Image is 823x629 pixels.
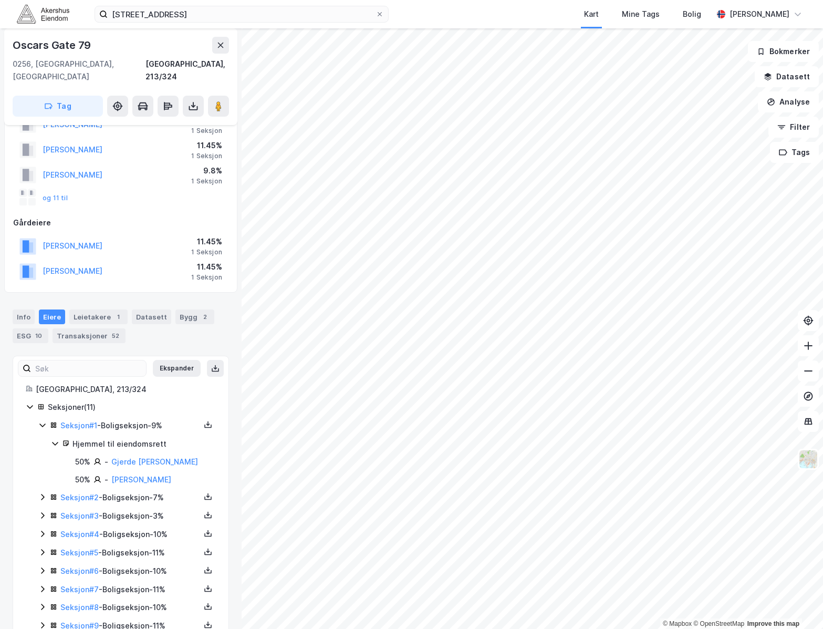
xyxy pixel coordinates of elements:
div: 11.45% [191,261,222,273]
div: Mine Tags [622,8,660,20]
div: Info [13,310,35,324]
a: Seksjon#3 [60,511,99,520]
div: Seksjoner ( 11 ) [48,401,216,414]
div: - Boligseksjon - 10% [60,565,200,578]
div: [GEOGRAPHIC_DATA], 213/324 [36,383,216,396]
div: 1 Seksjon [191,248,222,256]
div: - [105,473,108,486]
div: 1 Seksjon [191,273,222,282]
div: 10 [33,331,44,341]
a: Seksjon#6 [60,566,99,575]
img: akershus-eiendom-logo.9091f326c980b4bce74ccdd9f866810c.svg [17,5,69,23]
div: - Boligseksjon - 7% [60,491,200,504]
div: - Boligseksjon - 11% [60,546,200,559]
div: 52 [110,331,121,341]
div: Datasett [132,310,171,324]
div: 9.8% [191,164,222,177]
div: Gårdeiere [13,216,228,229]
div: 11.45% [191,235,222,248]
div: 1 Seksjon [191,177,222,185]
div: - Boligseksjon - 10% [60,601,200,614]
button: Ekspander [153,360,201,377]
div: [PERSON_NAME] [730,8,789,20]
a: Seksjon#1 [60,421,97,430]
div: 2 [200,312,210,322]
div: - Boligseksjon - 9% [60,419,200,432]
div: 11.45% [191,139,222,152]
div: 50% [75,473,90,486]
a: Improve this map [747,620,799,627]
div: 50% [75,456,90,468]
div: 1 Seksjon [191,127,222,135]
a: Gjerde [PERSON_NAME] [111,457,198,466]
button: Tag [13,96,103,117]
div: [GEOGRAPHIC_DATA], 213/324 [145,58,229,83]
div: ESG [13,328,48,343]
button: Analyse [758,91,819,112]
div: Bolig [683,8,701,20]
div: 0256, [GEOGRAPHIC_DATA], [GEOGRAPHIC_DATA] [13,58,145,83]
iframe: Chat Widget [770,579,823,629]
div: Kart [584,8,599,20]
div: - Boligseksjon - 10% [60,528,200,541]
img: Z [798,449,818,469]
div: - Boligseksjon - 3% [60,510,200,522]
a: Mapbox [663,620,692,627]
div: Bygg [175,310,214,324]
a: [PERSON_NAME] [111,475,171,484]
input: Søk på adresse, matrikkel, gårdeiere, leietakere eller personer [108,6,376,22]
a: OpenStreetMap [693,620,744,627]
div: Transaksjoner [53,328,126,343]
div: Oscars Gate 79 [13,37,93,54]
a: Seksjon#7 [60,585,99,594]
div: Eiere [39,310,65,324]
button: Filter [768,117,819,138]
a: Seksjon#5 [60,548,98,557]
div: 1 Seksjon [191,152,222,160]
button: Tags [770,142,819,163]
input: Søk [31,360,146,376]
button: Datasett [755,66,819,87]
div: - Boligseksjon - 11% [60,583,200,596]
div: 1 [113,312,123,322]
div: - [105,456,108,468]
div: Hjemmel til eiendomsrett [72,438,216,450]
a: Seksjon#4 [60,530,99,539]
a: Seksjon#2 [60,493,99,502]
div: Leietakere [69,310,128,324]
div: Kontrollprogram for chat [770,579,823,629]
a: Seksjon#8 [60,603,99,612]
button: Bokmerker [748,41,819,62]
